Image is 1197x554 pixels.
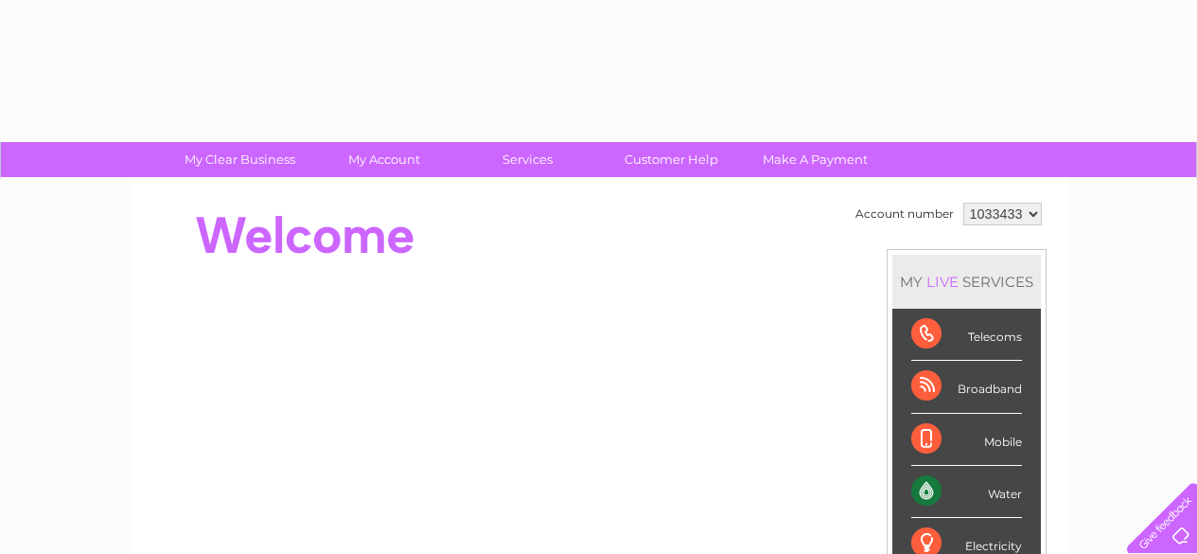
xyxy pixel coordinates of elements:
[593,142,749,177] a: Customer Help
[923,273,962,291] div: LIVE
[737,142,893,177] a: Make A Payment
[449,142,606,177] a: Services
[306,142,462,177] a: My Account
[911,361,1022,413] div: Broadband
[162,142,318,177] a: My Clear Business
[911,309,1022,361] div: Telecoms
[911,414,1022,466] div: Mobile
[851,198,959,230] td: Account number
[892,255,1041,309] div: MY SERVICES
[911,466,1022,518] div: Water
